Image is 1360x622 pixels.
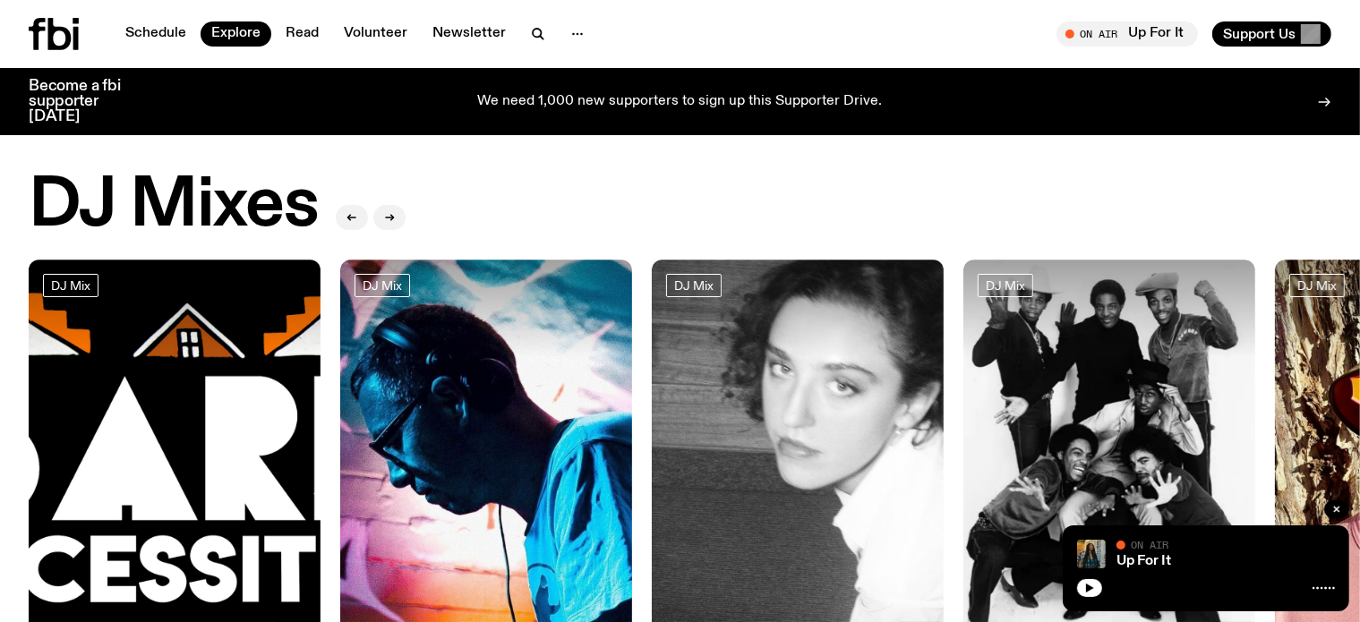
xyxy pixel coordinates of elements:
a: Explore [201,21,271,47]
span: DJ Mix [1297,278,1337,292]
span: DJ Mix [986,278,1025,292]
span: DJ Mix [363,278,402,292]
p: We need 1,000 new supporters to sign up this Supporter Drive. [478,94,883,110]
span: Support Us [1223,26,1296,42]
a: Schedule [115,21,197,47]
h2: DJ Mixes [29,172,318,240]
img: Ify - a Brown Skin girl with black braided twists, looking up to the side with her tongue stickin... [1077,540,1106,568]
a: Newsletter [422,21,517,47]
span: DJ Mix [674,278,714,292]
span: DJ Mix [51,278,90,292]
a: Volunteer [333,21,418,47]
a: DJ Mix [355,274,410,297]
span: On Air [1131,539,1168,550]
a: Up For It [1116,554,1171,568]
h3: Become a fbi supporter [DATE] [29,79,143,124]
a: Read [275,21,329,47]
a: DJ Mix [43,274,98,297]
a: DJ Mix [666,274,722,297]
button: Support Us [1212,21,1331,47]
a: DJ Mix [1289,274,1345,297]
a: DJ Mix [978,274,1033,297]
button: On AirUp For It [1056,21,1198,47]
